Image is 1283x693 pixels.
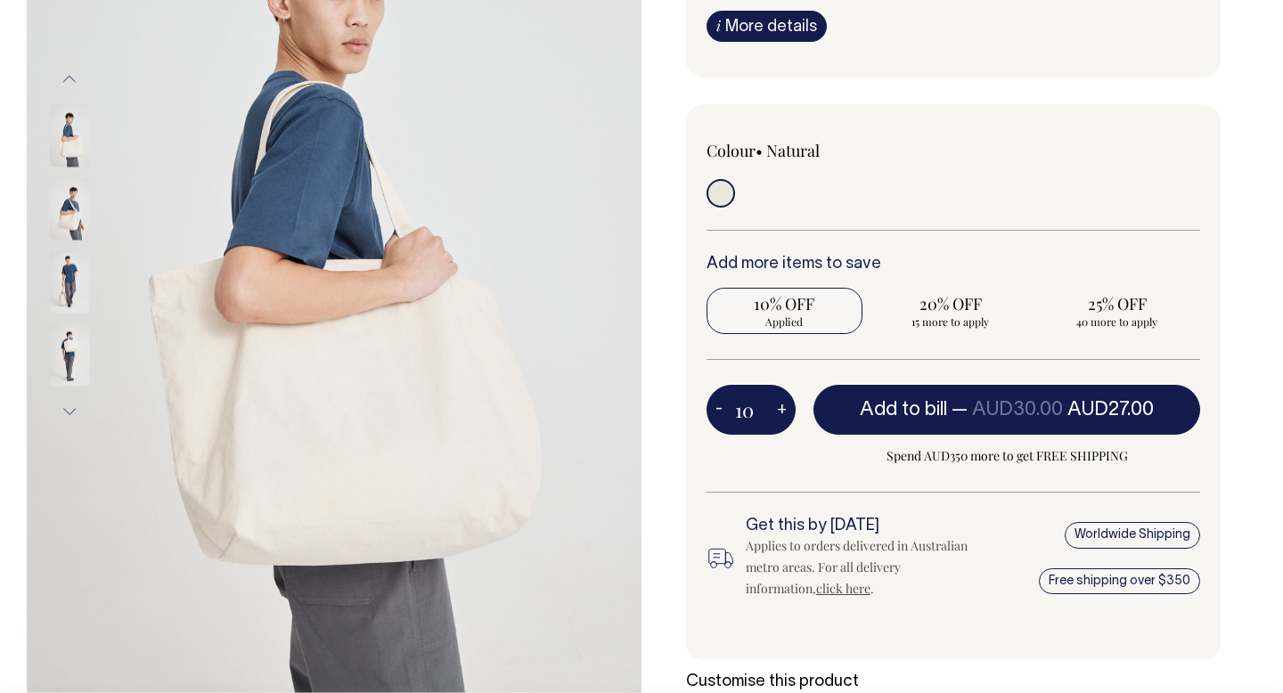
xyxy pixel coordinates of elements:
[50,324,90,387] img: natural
[56,392,83,432] button: Next
[873,288,1029,334] input: 20% OFF 15 more to apply
[50,251,90,314] img: natural
[715,293,854,314] span: 10% OFF
[972,401,1063,419] span: AUD30.00
[707,288,862,334] input: 10% OFF Applied
[716,16,721,35] span: i
[707,392,731,428] button: -
[707,11,827,42] a: iMore details
[768,392,796,428] button: +
[882,314,1020,329] span: 15 more to apply
[860,401,947,419] span: Add to bill
[746,518,976,535] h6: Get this by [DATE]
[952,401,1154,419] span: —
[1067,401,1154,419] span: AUD27.00
[746,535,976,599] div: Applies to orders delivered in Australian metro areas. For all delivery information, .
[707,140,904,161] div: Colour
[50,178,90,241] img: natural
[50,105,90,167] img: natural
[813,385,1200,435] button: Add to bill —AUD30.00AUD27.00
[715,314,854,329] span: Applied
[756,140,763,161] span: •
[686,673,971,691] h6: Customise this product
[1048,293,1186,314] span: 25% OFF
[882,293,1020,314] span: 20% OFF
[766,140,820,161] label: Natural
[1039,288,1195,334] input: 25% OFF 40 more to apply
[707,256,1200,273] h6: Add more items to save
[816,580,870,597] a: click here
[1048,314,1186,329] span: 40 more to apply
[813,445,1200,467] span: Spend AUD350 more to get FREE SHIPPING
[56,60,83,100] button: Previous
